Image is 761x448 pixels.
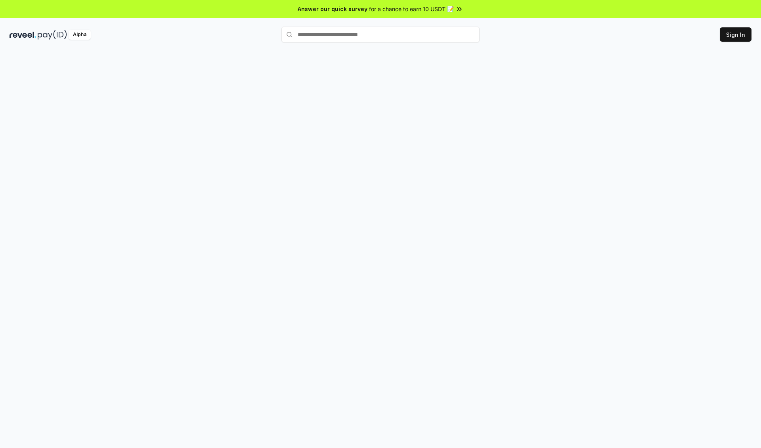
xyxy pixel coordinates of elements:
img: pay_id [38,30,67,40]
span: for a chance to earn 10 USDT 📝 [369,5,454,13]
img: reveel_dark [10,30,36,40]
button: Sign In [720,27,751,42]
div: Alpha [69,30,91,40]
span: Answer our quick survey [298,5,367,13]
